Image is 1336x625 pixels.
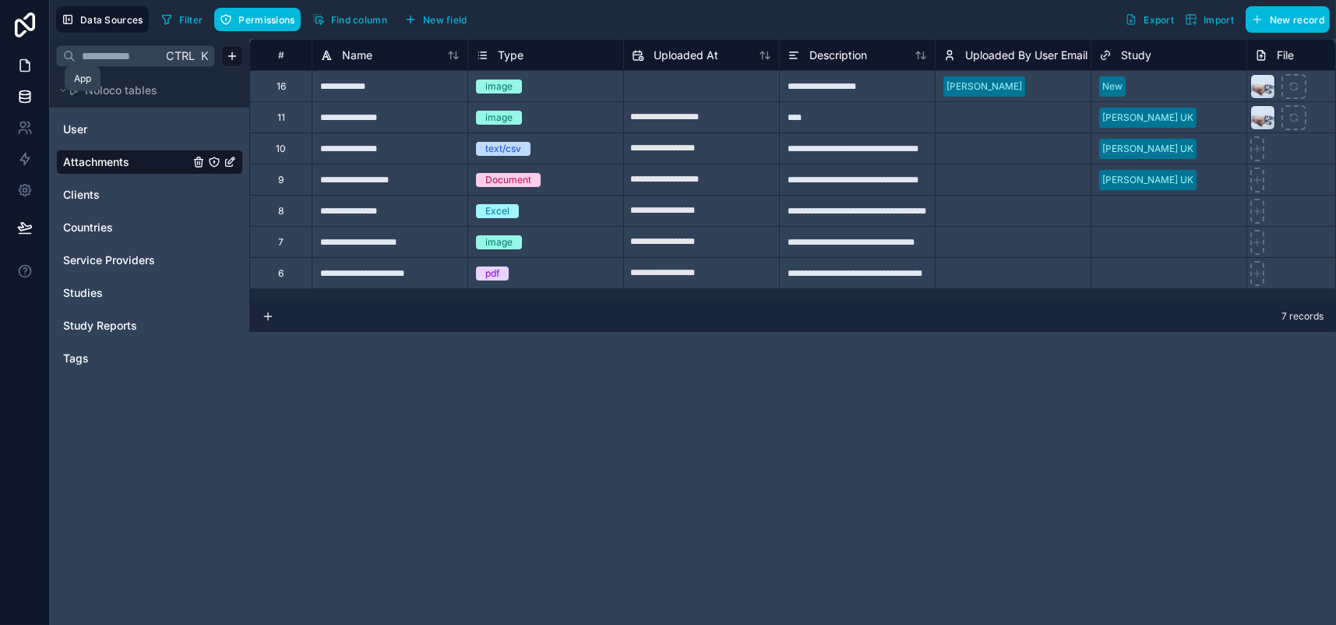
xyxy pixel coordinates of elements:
[965,48,1087,63] span: Uploaded By User Email
[1102,79,1123,94] div: New
[262,49,300,61] div: #
[63,285,103,301] span: Studies
[331,14,387,26] span: Find column
[399,8,473,31] button: New field
[277,111,285,124] div: 11
[1239,6,1330,33] a: New record
[485,235,513,249] div: image
[1281,310,1324,323] span: 7 records
[56,248,243,273] div: Service Providers
[56,79,234,101] button: Noloco tables
[307,8,393,31] button: Find column
[485,142,521,156] div: text/csv
[485,267,499,281] div: pdf
[63,187,189,203] a: Clients
[278,205,284,217] div: 8
[63,187,100,203] span: Clients
[1277,48,1294,63] span: File
[164,46,196,65] span: Ctrl
[56,313,243,338] div: Study Reports
[63,220,189,235] a: Countries
[276,143,286,155] div: 10
[56,6,149,33] button: Data Sources
[63,154,189,170] a: Attachments
[56,150,243,175] div: Attachments
[277,80,286,93] div: 16
[1102,142,1193,156] div: [PERSON_NAME] UK
[63,351,189,366] a: Tags
[199,51,210,62] span: K
[1102,111,1193,125] div: [PERSON_NAME] UK
[1270,14,1324,26] span: New record
[278,236,284,249] div: 7
[56,215,243,240] div: Countries
[485,204,509,218] div: Excel
[278,267,284,280] div: 6
[654,48,718,63] span: Uploaded At
[809,48,867,63] span: Description
[63,252,155,268] span: Service Providers
[74,72,91,85] div: App
[946,79,1022,94] div: [PERSON_NAME]
[498,48,523,63] span: Type
[238,14,294,26] span: Permissions
[342,48,372,63] span: Name
[56,117,243,142] div: User
[63,318,137,334] span: Study Reports
[214,8,306,31] a: Permissions
[63,220,113,235] span: Countries
[1102,173,1193,187] div: [PERSON_NAME] UK
[56,346,243,371] div: Tags
[1144,14,1174,26] span: Export
[1246,6,1330,33] button: New record
[278,174,284,186] div: 9
[63,122,87,137] span: User
[1204,14,1234,26] span: Import
[1179,6,1239,33] button: Import
[1121,48,1151,63] span: Study
[155,8,209,31] button: Filter
[63,318,189,334] a: Study Reports
[85,83,157,98] span: Noloco tables
[63,285,189,301] a: Studies
[63,122,189,137] a: User
[63,252,189,268] a: Service Providers
[80,14,143,26] span: Data Sources
[485,79,513,94] div: image
[423,14,467,26] span: New field
[485,173,531,187] div: Document
[56,281,243,305] div: Studies
[56,182,243,207] div: Clients
[1119,6,1179,33] button: Export
[179,14,203,26] span: Filter
[485,111,513,125] div: image
[214,8,300,31] button: Permissions
[63,154,129,170] span: Attachments
[63,351,89,366] span: Tags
